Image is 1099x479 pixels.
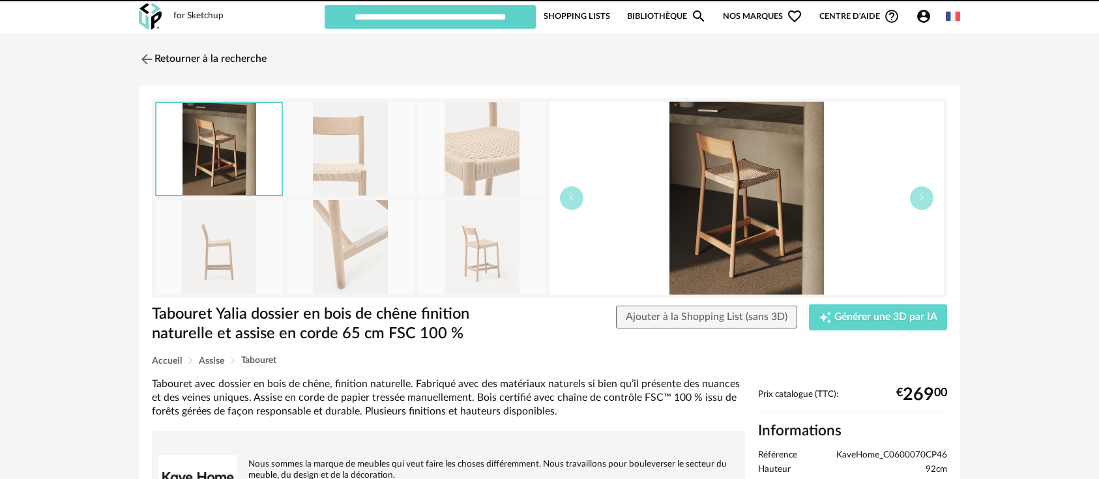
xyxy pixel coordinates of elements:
[787,8,802,24] span: Heart Outline icon
[819,8,900,24] span: Centre d'aideHelp Circle Outline icon
[139,51,154,67] img: svg+xml;base64,PHN2ZyB3aWR0aD0iMjQiIGhlaWdodD0iMjQiIHZpZXdCb3g9IjAgMCAyNCAyNCIgZmlsbD0ibm9uZSIgeG...
[418,200,545,293] img: C0600070CP46_1V03.jpg
[156,103,282,195] img: A3D24003_26.jpg
[544,4,610,29] a: Shopping Lists
[926,464,947,476] span: 92cm
[287,200,414,293] img: C0600070CP46_1D03.jpg
[199,356,224,366] span: Assise
[152,356,947,366] div: Breadcrumb
[152,304,476,344] h1: Tabouret Yalia dossier en bois de chêne finition naturelle et assise en corde 65 cm FSC 100 %
[139,45,267,74] a: Retourner à la recherche
[173,10,224,22] div: for Sketchup
[884,8,900,24] span: Help Circle Outline icon
[758,464,791,476] span: Hauteur
[241,356,276,365] span: Tabouret
[758,450,797,461] span: Référence
[896,390,947,400] div: € 00
[723,4,802,29] span: Nos marques
[916,8,937,24] span: Account Circle icon
[152,356,182,366] span: Accueil
[626,312,787,322] span: Ajouter à la Shopping List (sans 3D)
[152,377,745,419] div: Tabouret avec dossier en bois de chêne, finition naturelle. Fabriqué avec des matériaux naturels ...
[418,102,545,196] img: C0600070CP46_1D02.jpg
[549,102,944,295] img: A3D24003_26.jpg
[819,311,832,324] span: Creation icon
[691,8,707,24] span: Magnify icon
[758,422,947,441] h2: Informations
[903,390,934,400] span: 269
[834,312,937,323] span: Générer une 3D par IA
[946,9,960,23] img: fr
[287,102,414,196] img: C0600070CP46_1D01.jpg
[809,304,947,330] button: Creation icon Générer une 3D par IA
[627,4,707,29] a: BibliothèqueMagnify icon
[758,389,947,413] div: Prix catalogue (TTC):
[139,3,162,30] img: OXP
[836,450,947,461] span: KaveHome_C0600070CP46
[916,8,931,24] span: Account Circle icon
[156,200,282,293] img: C0600070CP46_1V02.jpg
[616,306,797,329] button: Ajouter à la Shopping List (sans 3D)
